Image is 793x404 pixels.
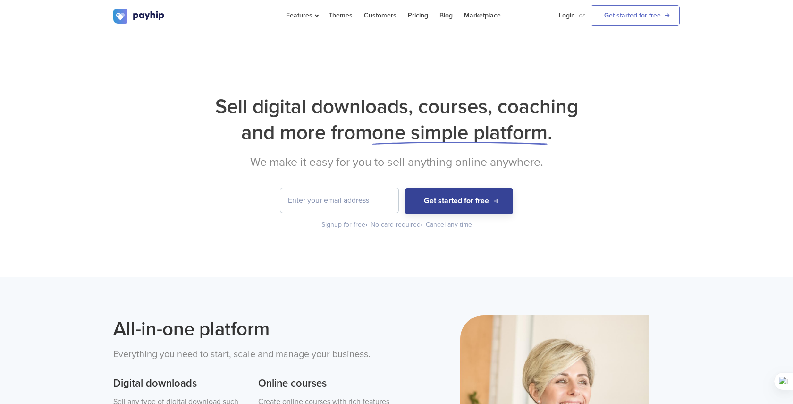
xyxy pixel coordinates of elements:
input: Enter your email address [280,188,398,213]
span: • [365,221,368,229]
div: Signup for free [321,220,369,230]
button: Get started for free [405,188,513,214]
h2: We make it easy for you to sell anything online anywhere. [113,155,680,169]
h1: Sell digital downloads, courses, coaching and more from [113,94,680,146]
h3: Online courses [258,376,389,391]
a: Get started for free [591,5,680,26]
span: . [548,120,552,145]
div: Cancel any time [426,220,472,230]
p: Everything you need to start, scale and manage your business. [113,347,389,362]
h2: All-in-one platform [113,315,389,343]
span: Features [286,11,317,19]
span: • [421,221,423,229]
div: No card required [371,220,424,230]
h3: Digital downloads [113,376,245,391]
span: one simple platform [372,120,548,145]
img: logo.svg [113,9,165,24]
